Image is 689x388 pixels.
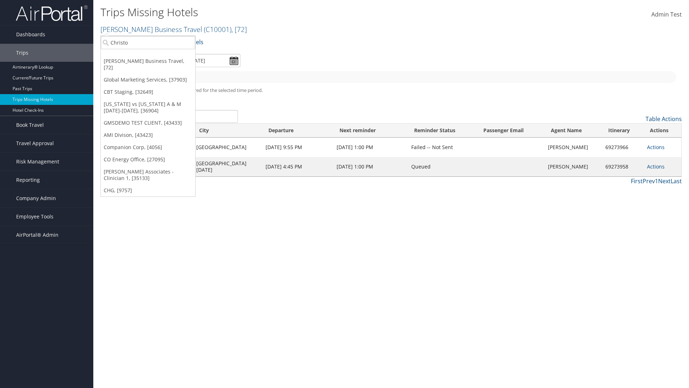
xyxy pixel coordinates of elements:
[100,38,488,47] p: Filter:
[651,10,682,18] span: Admin Test
[16,171,40,189] span: Reporting
[16,226,58,244] span: AirPortal® Admin
[16,26,45,43] span: Dashboards
[477,124,544,138] th: Passenger Email: activate to sort column ascending
[106,87,676,94] h5: * progress bar represents overnights covered for the selected time period.
[643,177,655,185] a: Prev
[655,177,658,185] a: 1
[602,157,643,176] td: 69273958
[602,138,643,157] td: 69273966
[101,55,195,74] a: [PERSON_NAME] Business Travel, [72]
[631,177,643,185] a: First
[101,141,195,153] a: Companion Corp, [4056]
[100,5,488,20] h1: Trips Missing Hotels
[333,157,408,176] td: [DATE] 1:00 PM
[204,24,231,34] span: ( C10001 )
[101,129,195,141] a: AMI Divison, [43423]
[16,189,56,207] span: Company Admin
[16,134,54,152] span: Travel Approval
[193,157,262,176] td: [GEOGRAPHIC_DATA][DATE]
[16,116,44,134] span: Book Travel
[100,24,247,34] a: [PERSON_NAME] Business Travel
[262,124,333,138] th: Departure: activate to sort column ascending
[193,138,262,157] td: [GEOGRAPHIC_DATA]
[16,208,53,226] span: Employee Tools
[262,138,333,157] td: [DATE] 9:55 PM
[408,157,477,176] td: Queued
[647,144,665,151] a: Actions
[165,54,240,67] input: [DATE] - [DATE]
[101,117,195,129] a: GMSDEMO TEST CLIENT, [43433]
[16,5,88,22] img: airportal-logo.png
[658,177,671,185] a: Next
[262,157,333,176] td: [DATE] 4:45 PM
[101,184,195,197] a: CHG, [9757]
[101,86,195,98] a: CBT Staging, [32649]
[333,124,408,138] th: Next reminder
[544,124,601,138] th: Agent Name
[646,115,682,123] a: Table Actions
[544,157,601,176] td: [PERSON_NAME]
[647,163,665,170] a: Actions
[16,153,59,171] span: Risk Management
[101,98,195,117] a: [US_STATE] vs [US_STATE] A & M [DATE]-[DATE], [36904]
[544,138,601,157] td: [PERSON_NAME]
[651,4,682,26] a: Admin Test
[193,124,262,138] th: City: activate to sort column ascending
[231,24,247,34] span: , [ 72 ]
[101,74,195,86] a: Global Marketing Services, [37903]
[101,166,195,184] a: [PERSON_NAME] Associates - Clinician 1, [35133]
[671,177,682,185] a: Last
[408,138,477,157] td: Failed -- Not Sent
[602,124,643,138] th: Itinerary
[333,138,408,157] td: [DATE] 1:00 PM
[101,153,195,166] a: CO Energy Office, [27095]
[643,124,681,138] th: Actions
[101,36,195,49] input: Search Accounts
[408,124,477,138] th: Reminder Status
[16,44,28,62] span: Trips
